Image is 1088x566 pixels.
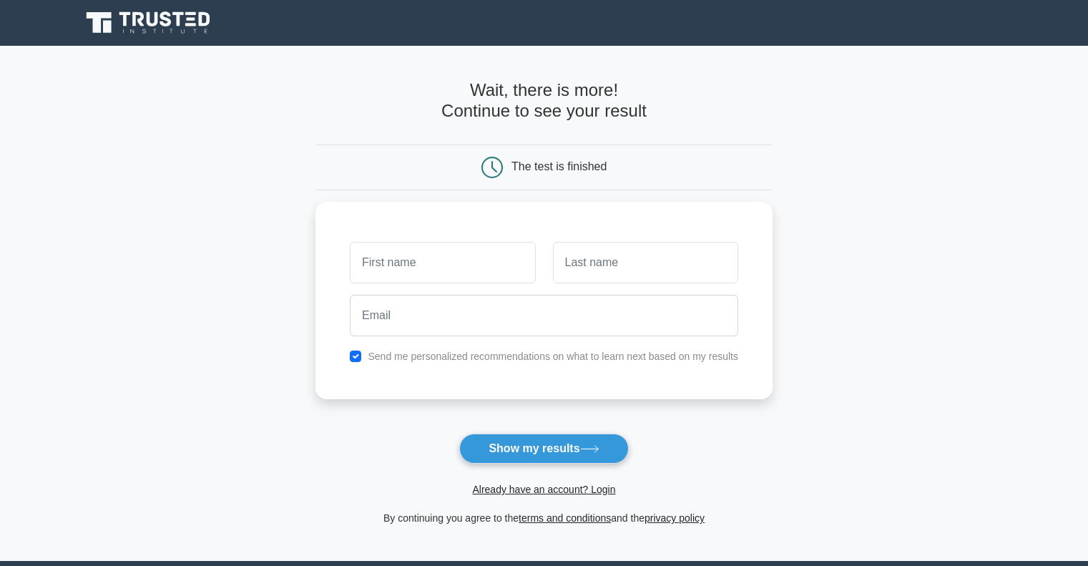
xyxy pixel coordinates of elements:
[315,80,773,122] h4: Wait, there is more! Continue to see your result
[350,242,535,283] input: First name
[511,160,607,172] div: The test is finished
[472,484,615,495] a: Already have an account? Login
[368,351,738,362] label: Send me personalized recommendations on what to learn next based on my results
[307,509,781,527] div: By continuing you agree to the and the
[519,512,611,524] a: terms and conditions
[553,242,738,283] input: Last name
[459,434,628,464] button: Show my results
[645,512,705,524] a: privacy policy
[350,295,738,336] input: Email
